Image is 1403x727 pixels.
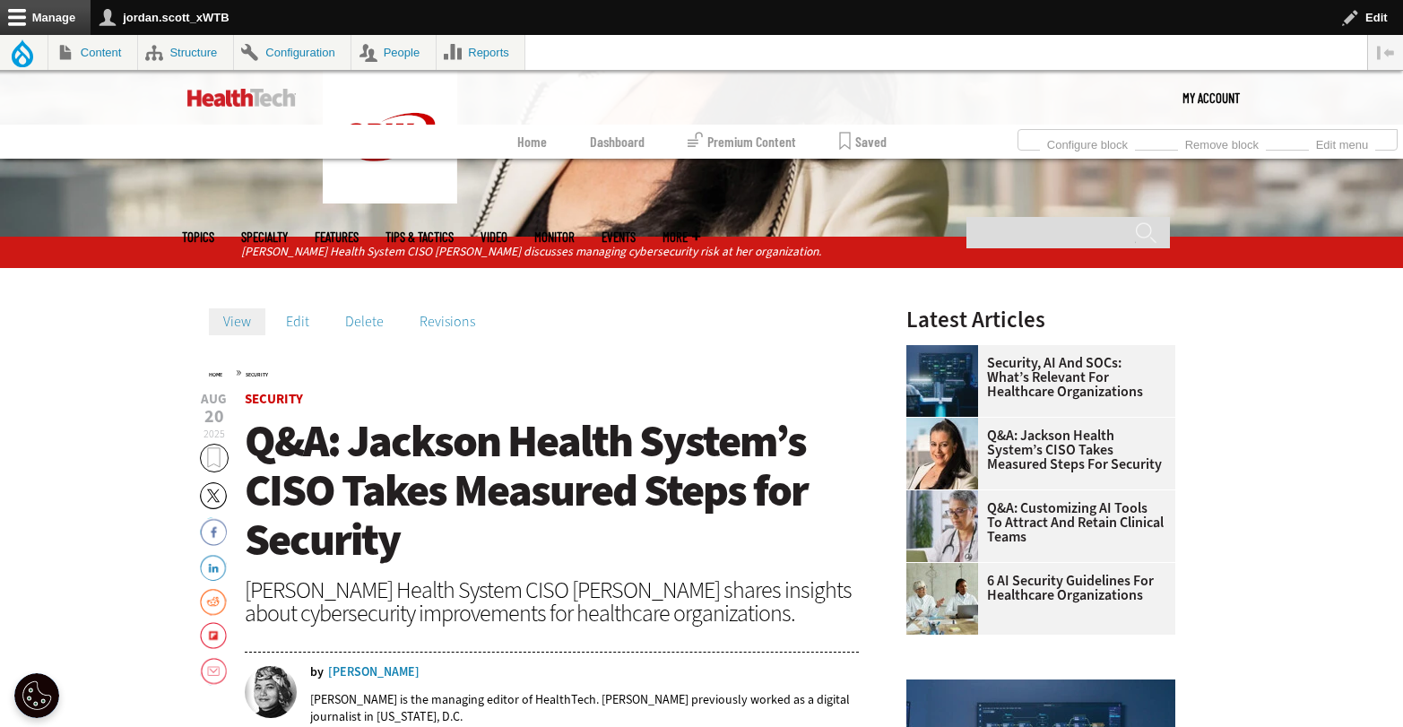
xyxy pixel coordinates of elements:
a: Features [315,230,359,244]
a: 6 AI Security Guidelines for Healthcare Organizations [906,574,1165,602]
a: People [351,35,436,70]
span: by [310,666,324,679]
span: Specialty [241,230,288,244]
button: Vertical orientation [1368,35,1403,70]
a: Q&A: Customizing AI Tools To Attract and Retain Clinical Teams [906,501,1165,544]
img: Connie Barrera [906,418,978,489]
a: Security [245,390,303,408]
span: More [663,230,700,244]
a: View [209,308,265,335]
a: Q&A: Jackson Health System’s CISO Takes Measured Steps for Security [906,428,1165,472]
a: Revisions [405,308,489,335]
a: Tips & Tactics [385,230,454,244]
div: Cookie Settings [14,673,59,718]
a: Configuration [234,35,351,70]
a: Connie Barrera [906,418,987,432]
a: Security, AI and SOCs: What’s Relevant for Healthcare Organizations [906,356,1165,399]
a: security team in high-tech computer room [906,345,987,359]
img: Home [187,89,296,107]
a: Security [246,371,268,378]
a: Delete [331,308,398,335]
img: Home [323,71,457,203]
a: Saved [839,125,887,159]
a: Dashboard [590,125,645,159]
a: [PERSON_NAME] [328,666,420,679]
a: doctor on laptop [906,490,987,505]
a: Edit menu [1309,133,1375,152]
a: Content [48,35,137,70]
a: Doctors meeting in the office [906,563,987,577]
span: Topics [182,230,214,244]
div: User menu [1182,71,1240,125]
img: security team in high-tech computer room [906,345,978,417]
h3: Latest Articles [906,308,1175,331]
div: » [209,365,860,379]
a: Home [209,371,222,378]
a: My Account [1182,71,1240,125]
button: Open Preferences [14,673,59,718]
img: Teta-Alim [245,666,297,718]
a: CDW [323,189,457,208]
a: Home [517,125,547,159]
span: 2025 [204,427,225,441]
a: MonITor [534,230,575,244]
a: Reports [437,35,525,70]
div: [PERSON_NAME] Health System CISO [PERSON_NAME] shares insights about cybersecurity improvements f... [245,578,860,625]
a: Remove block [1178,133,1266,152]
a: Edit [272,308,324,335]
a: Premium Content [688,125,796,159]
a: Events [602,230,636,244]
img: doctor on laptop [906,490,978,562]
span: Q&A: Jackson Health System’s CISO Takes Measured Steps for Security [245,411,808,569]
span: 20 [200,408,229,426]
a: Video [481,230,507,244]
p: [PERSON_NAME] is the managing editor of HealthTech. [PERSON_NAME] previously worked as a digital ... [310,691,860,725]
a: Configure block [1040,133,1135,152]
img: Doctors meeting in the office [906,563,978,635]
span: Aug [200,393,229,406]
a: Structure [138,35,233,70]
